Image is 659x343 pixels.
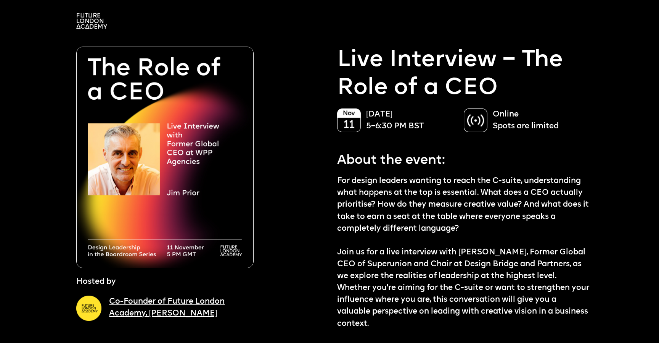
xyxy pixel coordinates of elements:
p: [DATE] 5–6:30 PM BST [366,108,456,132]
img: A logo saying in 3 lines: Future London Academy [76,13,107,29]
p: About the event: [337,147,590,171]
img: A yellow circle with Future London Academy logo [76,296,101,321]
a: Co-Founder of Future London Academy, [PERSON_NAME] [109,298,225,317]
p: Live Interview – The Role of a CEO [337,47,590,102]
p: For design leaders wanting to reach the C-suite, understanding what happens at the top is essenti... [337,175,590,329]
p: Online Spots are limited [493,108,583,132]
p: Hosted by [76,276,116,288]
